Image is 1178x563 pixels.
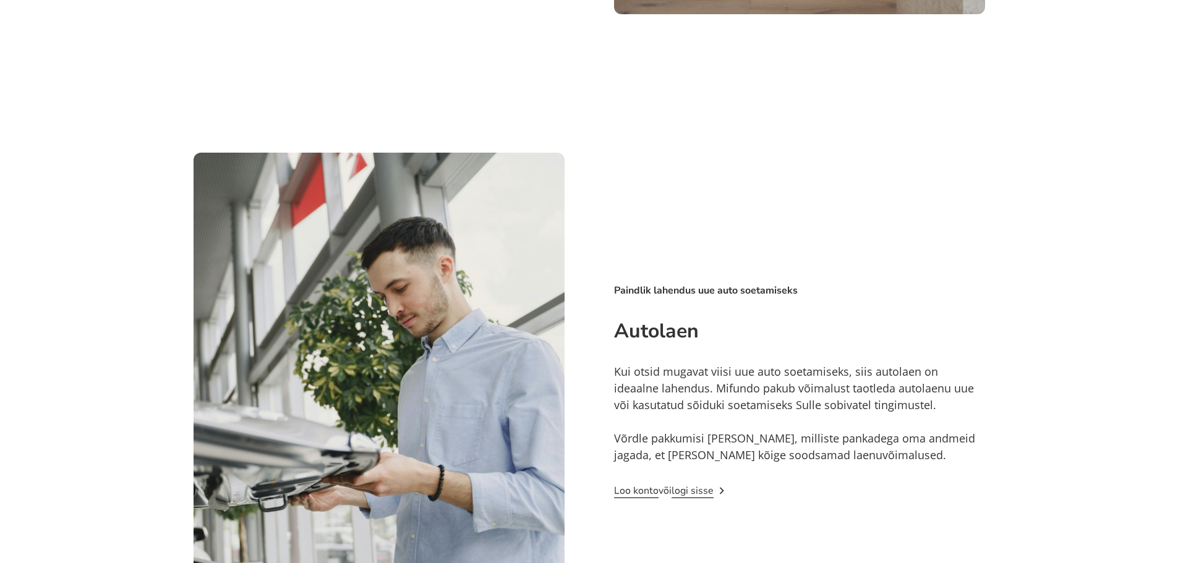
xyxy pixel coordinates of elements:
div: Kui otsid mugavat viisi uue auto soetamiseks, siis autolaen on ideaalne lahendus. Mifundo pakub v... [614,363,985,464]
h2: Autolaen [614,320,699,342]
a: logi sisse [672,484,714,498]
a: Loo konto [614,484,659,498]
p: või [614,483,714,498]
strong: Paindlik lahendus uue auto soetamiseks [614,284,798,297]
